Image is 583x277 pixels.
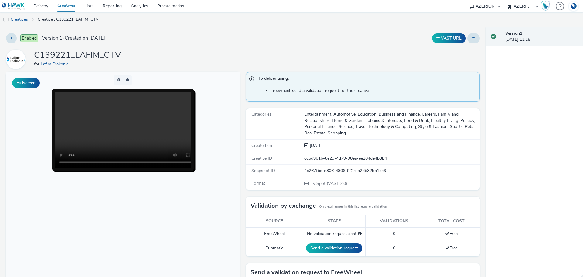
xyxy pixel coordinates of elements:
div: Duplicate the creative as a VAST URL [431,33,467,43]
span: 0 [393,245,395,251]
a: Lafim Diakonie [6,56,28,62]
span: Created on [251,143,272,148]
div: [DATE] 11:15 [505,30,578,43]
td: FreeWheel [246,227,303,240]
span: Version 1 - Created on [DATE] [42,35,105,42]
span: Free [445,245,458,251]
a: Hawk Academy [541,1,553,11]
strong: Version 1 [505,30,522,36]
h3: Validation by exchange [251,201,316,210]
div: 4c267fbe-d306-4806-9f2c-b2db32bb1ec6 [304,168,479,174]
div: Please select a deal below and click on Send to send a validation request to FreeWheel. [358,231,362,237]
span: [DATE] [309,143,323,148]
span: To deliver using: [258,75,473,83]
h3: Send a validation request to FreeWheel [251,268,362,277]
span: Enabled [20,34,38,42]
li: Freewheel: send a validation request for the creative [271,88,476,94]
span: Creative ID [251,155,272,161]
div: cc6d9b1b-8e29-4d79-98ea-ee204de4b3b4 [304,155,479,161]
th: Validations [366,215,423,227]
span: Snapshot ID [251,168,275,174]
div: No validation request sent [306,231,362,237]
th: State [303,215,366,227]
td: Pubmatic [246,240,303,256]
img: Account DE [569,1,578,11]
span: for [34,61,41,67]
a: Lafim Diakonie [41,61,71,67]
span: Tv Spot (VAST 2.0) [310,181,347,186]
a: Creative : C139221_LAFIM_CTV [35,12,102,27]
img: tv [3,17,9,23]
img: Lafim Diakonie [7,50,25,68]
button: Fullscreen [12,78,40,88]
span: Free [445,231,458,237]
th: Total cost [423,215,480,227]
span: 0 [393,231,395,237]
div: Entertainment, Automotive, Education, Business and Finance, Careers, Family and Relationships, Ho... [304,111,479,136]
th: Source [246,215,303,227]
div: Creation 26 September 2025, 11:15 [309,143,323,149]
span: Format [251,180,265,186]
h1: C139221_LAFIM_CTV [34,50,121,61]
button: Send a validation request [306,243,362,253]
button: VAST URL [432,33,466,43]
small: Only exchanges in this list require validation [319,204,387,209]
img: undefined Logo [2,2,25,10]
img: Hawk Academy [541,1,550,11]
span: Categories [251,111,271,117]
